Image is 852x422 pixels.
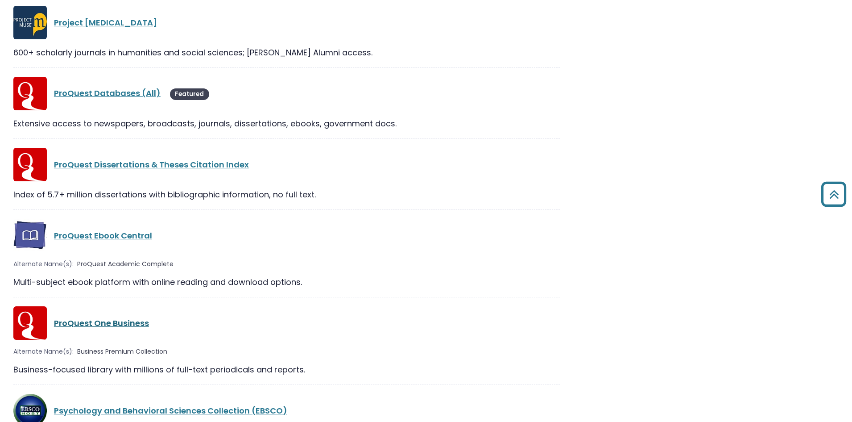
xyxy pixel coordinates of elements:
span: Alternate Name(s): [13,347,74,356]
span: ProQuest Academic Complete [77,259,174,269]
a: ProQuest Ebook Central [54,230,152,241]
span: Business Premium Collection [77,347,167,356]
span: Alternate Name(s): [13,259,74,269]
div: Extensive access to newspapers, broadcasts, journals, dissertations, ebooks, government docs. [13,117,560,130]
a: ProQuest One Business [54,318,149,329]
a: ProQuest Databases (All) [54,88,161,99]
span: Featured [170,88,209,100]
div: Business-focused library with millions of full-text periodicals and reports. [13,364,560,376]
a: Back to Top [818,186,850,202]
a: Project [MEDICAL_DATA] [54,17,157,28]
div: Multi-subject ebook platform with online reading and download options. [13,276,560,288]
a: ProQuest Dissertations & Theses Citation Index [54,159,249,170]
div: Index of 5.7+ million dissertations with bibliographic information, no full text. [13,188,560,201]
div: 600+ scholarly journals in humanities and social sciences; [PERSON_NAME] Alumni access. [13,46,560,58]
a: Psychology and Behavioral Sciences Collection (EBSCO) [54,405,287,416]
